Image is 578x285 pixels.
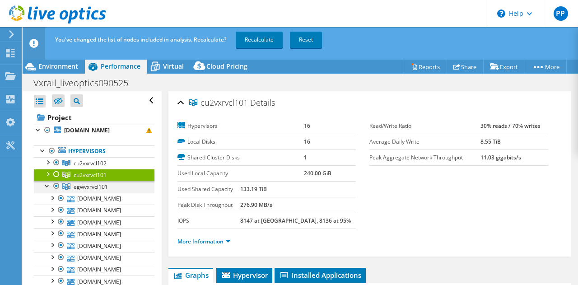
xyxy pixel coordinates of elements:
[250,97,275,108] span: Details
[177,153,304,162] label: Shared Cluster Disks
[74,171,107,179] span: cu2vxrvcl101
[369,153,480,162] label: Peak Aggregate Network Throughput
[101,62,140,70] span: Performance
[163,62,184,70] span: Virtual
[304,122,310,130] b: 16
[304,138,310,145] b: 16
[34,216,154,228] a: [DOMAIN_NAME]
[480,138,501,145] b: 8.55 TiB
[177,185,240,194] label: Used Shared Capacity
[221,271,268,280] span: Hypervisor
[74,183,108,191] span: egwvxrvcl101
[34,181,154,192] a: egwvxrvcl101
[177,238,230,245] a: More Information
[404,60,447,74] a: Reports
[177,169,304,178] label: Used Local Capacity
[34,125,154,136] a: [DOMAIN_NAME]
[236,32,283,48] a: Recalculate
[189,98,248,107] span: cu2vxrvcl101
[240,201,272,209] b: 276.90 MB/s
[74,159,107,167] span: cu2vxrvcl102
[240,217,351,224] b: 8147 at [GEOGRAPHIC_DATA], 8136 at 95%
[55,36,226,43] span: You've changed the list of nodes included in analysis. Recalculate?
[177,137,304,146] label: Local Disks
[369,137,480,146] label: Average Daily Write
[480,154,521,161] b: 11.03 gigabits/s
[177,216,240,225] label: IOPS
[34,110,154,125] a: Project
[369,121,480,131] label: Read/Write Ratio
[29,78,142,88] h1: Vxrail_liveoptics090525
[34,145,154,157] a: Hypervisors
[304,169,331,177] b: 240.00 GiB
[240,185,267,193] b: 133.19 TiB
[34,240,154,252] a: [DOMAIN_NAME]
[447,60,484,74] a: Share
[34,193,154,205] a: [DOMAIN_NAME]
[480,122,541,130] b: 30% reads / 70% writes
[34,264,154,276] a: [DOMAIN_NAME]
[34,205,154,216] a: [DOMAIN_NAME]
[525,60,567,74] a: More
[38,62,78,70] span: Environment
[34,157,154,169] a: cu2vxrvcl102
[290,32,322,48] a: Reset
[64,126,110,134] b: [DOMAIN_NAME]
[304,154,307,161] b: 1
[173,271,209,280] span: Graphs
[279,271,361,280] span: Installed Applications
[483,60,525,74] a: Export
[177,121,304,131] label: Hypervisors
[34,169,154,181] a: cu2vxrvcl101
[554,6,568,21] span: PP
[34,252,154,264] a: [DOMAIN_NAME]
[34,228,154,240] a: [DOMAIN_NAME]
[177,201,240,210] label: Peak Disk Throughput
[206,62,247,70] span: Cloud Pricing
[497,9,505,18] svg: \n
